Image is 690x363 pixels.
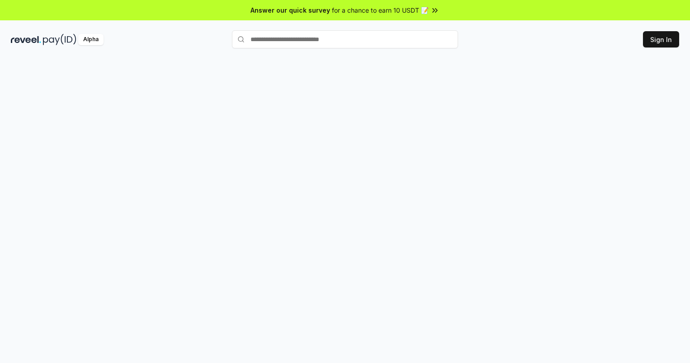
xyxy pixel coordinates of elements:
img: pay_id [43,34,76,45]
button: Sign In [643,31,679,47]
div: Alpha [78,34,104,45]
img: reveel_dark [11,34,41,45]
span: Answer our quick survey [250,5,330,15]
span: for a chance to earn 10 USDT 📝 [332,5,429,15]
